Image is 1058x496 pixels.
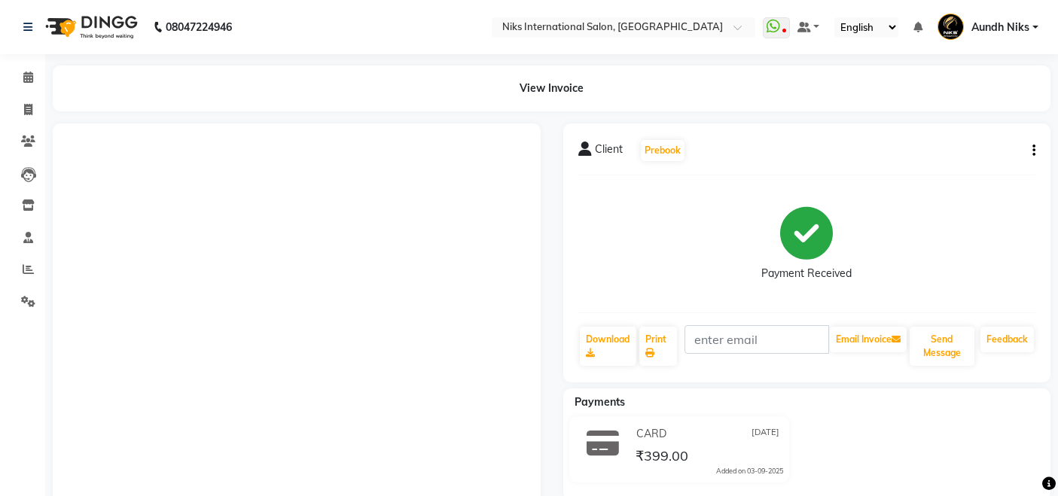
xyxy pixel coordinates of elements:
[752,426,779,442] span: [DATE]
[684,325,829,354] input: enter email
[938,14,964,40] img: Aundh Niks
[636,426,666,442] span: CARD
[980,327,1034,352] a: Feedback
[166,6,232,48] b: 08047224946
[716,466,783,476] div: Added on 03-09-2025
[595,141,623,163] span: Client
[641,140,684,161] button: Prebook
[761,266,852,281] div: Payment Received
[910,327,974,366] button: Send Message
[580,327,637,366] a: Download
[636,447,688,468] span: ₹399.00
[38,6,142,48] img: logo
[971,20,1029,35] span: Aundh Niks
[53,65,1050,111] div: View Invoice
[639,327,676,366] a: Print
[575,395,625,409] span: Payments
[830,327,907,352] button: Email Invoice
